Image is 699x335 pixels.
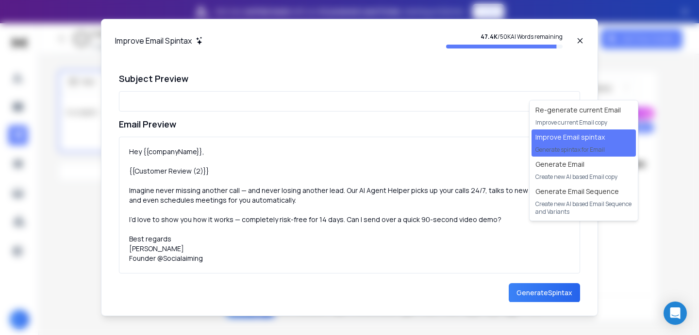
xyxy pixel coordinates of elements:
[509,283,580,303] button: GenerateSpintax
[535,200,632,216] p: Create new AI based Email Sequence and Variants
[119,117,580,131] h1: Email Preview
[129,166,570,186] div: {{Customer Review (2)}}
[535,132,605,142] h1: Improve Email spintax
[129,147,570,166] div: Hey {{companyName}},
[535,160,617,169] h1: Generate Email
[535,173,617,181] p: Create new AI based Email copy
[481,32,498,41] strong: 47.4K
[115,35,192,47] h1: Improve Email Spintax
[535,105,621,115] h1: Re-generate current Email
[664,302,687,325] div: Open Intercom Messenger
[446,33,563,41] p: / 50K AI Words remaining
[535,187,632,196] h1: Generate Email Sequence
[535,146,605,154] p: Generate spintax for Email
[119,72,580,85] h1: Subject Preview
[129,215,570,263] div: I’d love to show you how it works — completely risk-free for 14 days. Can I send over a quick 90-...
[129,186,570,215] div: Imagine never missing another call — and never losing another lead. Our AI Agent Helper picks up ...
[535,119,621,127] p: Improve current Email copy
